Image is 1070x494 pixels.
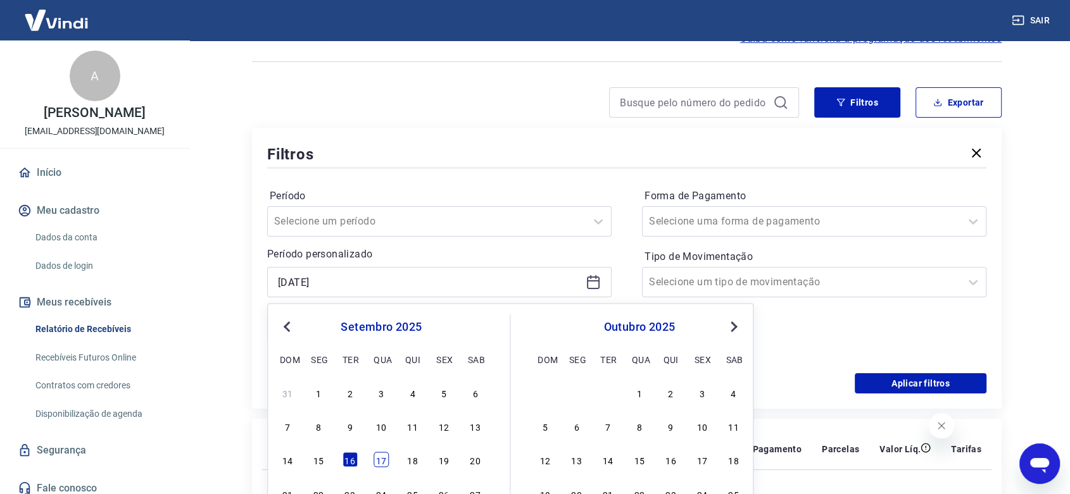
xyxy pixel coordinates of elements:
div: Choose quarta-feira, 15 de outubro de 2025 [632,452,647,467]
iframe: Botão para abrir a janela de mensagens [1019,443,1060,484]
a: Contratos com credores [30,373,174,398]
div: Choose terça-feira, 30 de setembro de 2025 [600,385,615,400]
div: seg [311,351,326,366]
div: qui [405,351,420,366]
div: sab [468,351,483,366]
div: dom [280,351,295,366]
iframe: Fechar mensagem [929,413,954,438]
div: Choose terça-feira, 14 de outubro de 2025 [600,452,615,467]
a: Segurança [15,436,174,464]
a: Dados de login [30,253,174,279]
div: ter [600,351,615,366]
h5: Filtros [267,144,314,164]
div: Choose sexta-feira, 17 de outubro de 2025 [695,452,710,467]
div: setembro 2025 [278,319,484,334]
div: Choose domingo, 14 de setembro de 2025 [280,452,295,467]
div: qua [374,351,389,366]
img: Vindi [15,1,98,39]
div: Choose quarta-feira, 10 de setembro de 2025 [374,419,389,434]
div: qua [632,351,647,366]
div: Choose terça-feira, 16 de setembro de 2025 [343,452,358,467]
input: Busque pelo número do pedido [620,93,768,112]
label: Período [270,188,609,204]
div: Choose domingo, 5 de outubro de 2025 [538,419,553,434]
div: qui [663,351,678,366]
input: Data inicial [278,273,581,292]
div: Choose quarta-feira, 1 de outubro de 2025 [632,385,647,400]
div: Choose segunda-feira, 29 de setembro de 2025 [569,385,584,400]
button: Sair [1009,9,1055,32]
button: Aplicar filtros [855,373,986,393]
div: Choose segunda-feira, 6 de outubro de 2025 [569,419,584,434]
div: Choose quinta-feira, 18 de setembro de 2025 [405,452,420,467]
div: Choose quarta-feira, 8 de outubro de 2025 [632,419,647,434]
div: Choose domingo, 7 de setembro de 2025 [280,419,295,434]
div: Choose sábado, 13 de setembro de 2025 [468,419,483,434]
div: Choose domingo, 31 de agosto de 2025 [280,385,295,400]
label: Forma de Pagamento [645,188,984,204]
div: Choose domingo, 12 de outubro de 2025 [538,452,553,467]
p: Período personalizado [267,247,612,262]
div: seg [569,351,584,366]
a: Relatório de Recebíveis [30,316,174,342]
div: dom [538,351,553,366]
span: Olá! Precisa de ajuda? [8,9,106,19]
button: Meus recebíveis [15,288,174,316]
div: Choose quarta-feira, 17 de setembro de 2025 [374,452,389,467]
div: Choose sexta-feira, 10 de outubro de 2025 [695,419,710,434]
p: Valor Líq. [879,443,921,455]
div: sex [695,351,710,366]
button: Previous Month [279,319,294,334]
div: Choose sábado, 6 de setembro de 2025 [468,385,483,400]
div: Choose segunda-feira, 13 de outubro de 2025 [569,452,584,467]
div: ter [343,351,358,366]
button: Next Month [726,319,741,334]
div: Choose sexta-feira, 5 de setembro de 2025 [436,385,451,400]
div: Choose sábado, 20 de setembro de 2025 [468,452,483,467]
div: Choose sexta-feira, 3 de outubro de 2025 [695,385,710,400]
div: Choose quinta-feira, 16 de outubro de 2025 [663,452,678,467]
div: Choose quinta-feira, 11 de setembro de 2025 [405,419,420,434]
p: Parcelas [822,443,859,455]
div: Choose terça-feira, 7 de outubro de 2025 [600,419,615,434]
div: Choose sexta-feira, 19 de setembro de 2025 [436,452,451,467]
button: Meu cadastro [15,197,174,225]
p: Tarifas [951,443,981,455]
a: Recebíveis Futuros Online [30,345,174,371]
div: Choose domingo, 28 de setembro de 2025 [538,385,553,400]
div: Choose segunda-feira, 8 de setembro de 2025 [311,419,326,434]
p: Pagamento [752,443,802,455]
div: Choose sábado, 11 de outubro de 2025 [726,419,741,434]
div: outubro 2025 [536,319,743,334]
button: Filtros [814,87,900,118]
div: Choose terça-feira, 9 de setembro de 2025 [343,419,358,434]
div: A [70,51,120,101]
div: Choose segunda-feira, 15 de setembro de 2025 [311,452,326,467]
div: Choose terça-feira, 2 de setembro de 2025 [343,385,358,400]
div: Choose segunda-feira, 1 de setembro de 2025 [311,385,326,400]
div: Choose quarta-feira, 3 de setembro de 2025 [374,385,389,400]
div: Choose quinta-feira, 9 de outubro de 2025 [663,419,678,434]
label: Tipo de Movimentação [645,249,984,264]
div: Choose quinta-feira, 4 de setembro de 2025 [405,385,420,400]
div: Choose quinta-feira, 2 de outubro de 2025 [663,385,678,400]
p: [EMAIL_ADDRESS][DOMAIN_NAME] [25,125,165,138]
p: [PERSON_NAME] [44,106,145,120]
div: Choose sábado, 4 de outubro de 2025 [726,385,741,400]
div: Choose sábado, 18 de outubro de 2025 [726,452,741,467]
div: sab [726,351,741,366]
button: Exportar [916,87,1002,118]
div: Choose sexta-feira, 12 de setembro de 2025 [436,419,451,434]
a: Início [15,159,174,187]
div: sex [436,351,451,366]
a: Dados da conta [30,225,174,250]
a: Disponibilização de agenda [30,401,174,427]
